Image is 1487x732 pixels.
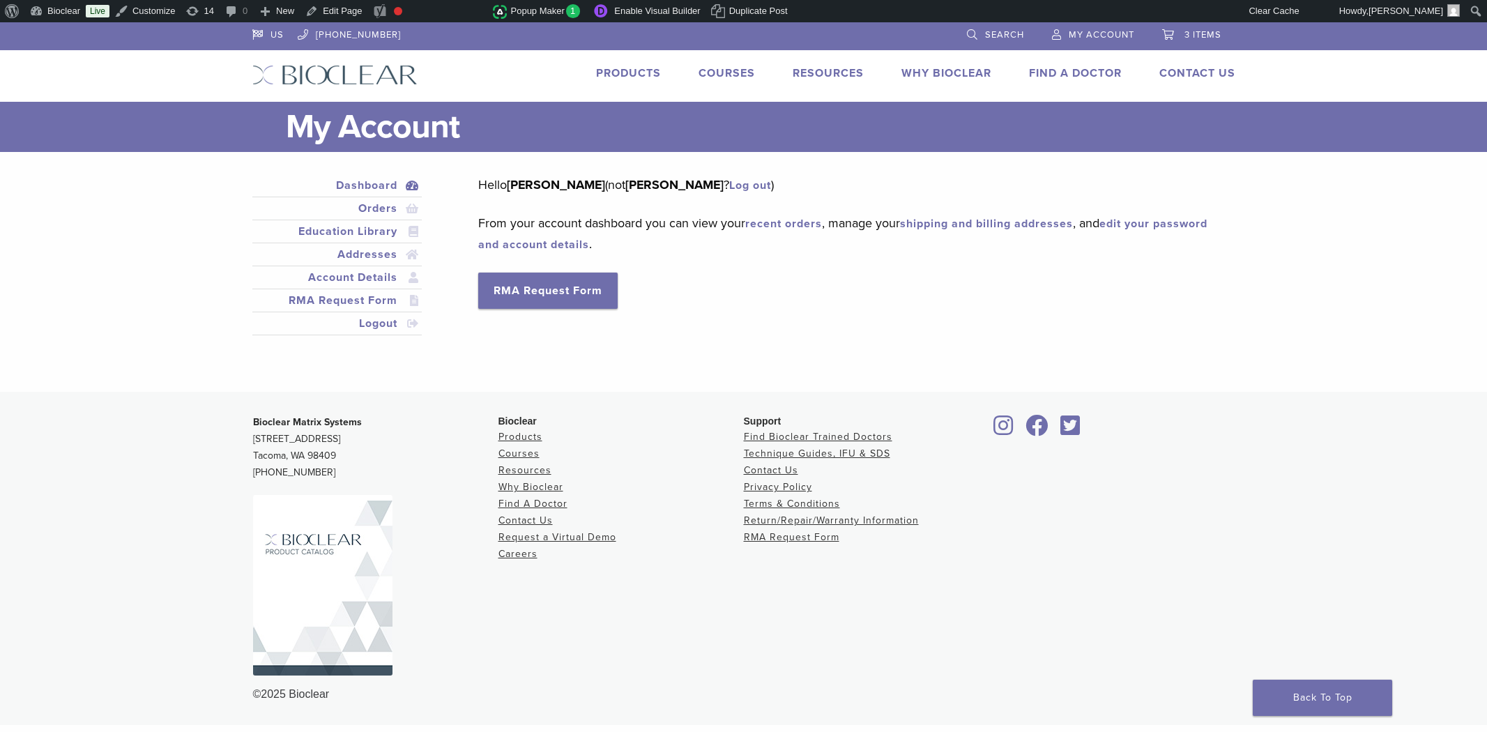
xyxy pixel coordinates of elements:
p: [STREET_ADDRESS] Tacoma, WA 98409 [PHONE_NUMBER] [253,414,498,481]
a: Find A Doctor [1029,66,1122,80]
a: RMA Request Form [255,292,420,309]
img: Views over 48 hours. Click for more Jetpack Stats. [415,3,493,20]
a: recent orders [745,217,822,231]
a: Technique Guides, IFU & SDS [744,448,890,459]
a: RMA Request Form [744,531,839,543]
nav: Account pages [252,174,422,352]
a: Careers [498,548,537,560]
strong: [PERSON_NAME] [507,177,605,192]
h1: My Account [286,102,1235,152]
img: Bioclear [253,495,392,676]
div: ©2025 Bioclear [253,686,1235,703]
a: RMA Request Form [478,273,618,309]
img: Bioclear [252,65,418,85]
span: Support [744,415,781,427]
span: 3 items [1184,29,1221,40]
strong: [PERSON_NAME] [625,177,724,192]
div: Focus keyphrase not set [394,7,402,15]
span: My Account [1069,29,1134,40]
a: Contact Us [498,514,553,526]
a: Account Details [255,269,420,286]
a: Why Bioclear [498,481,563,493]
a: Back To Top [1253,680,1392,716]
a: Terms & Conditions [744,498,840,510]
span: 1 [566,4,581,18]
span: Search [985,29,1024,40]
a: US [252,22,284,43]
a: Search [967,22,1024,43]
a: Contact Us [744,464,798,476]
a: Why Bioclear [901,66,991,80]
a: Orders [255,200,420,217]
a: Find Bioclear Trained Doctors [744,431,892,443]
a: [PHONE_NUMBER] [298,22,401,43]
a: Log out [729,178,771,192]
p: From your account dashboard you can view your , manage your , and . [478,213,1214,254]
p: Hello (not ? ) [478,174,1214,195]
a: Logout [255,315,420,332]
a: Bioclear [1056,423,1085,437]
a: Addresses [255,246,420,263]
a: Return/Repair/Warranty Information [744,514,919,526]
a: Live [86,5,109,17]
a: Resources [793,66,864,80]
strong: Bioclear Matrix Systems [253,416,362,428]
span: Bioclear [498,415,537,427]
span: [PERSON_NAME] [1368,6,1443,16]
a: Resources [498,464,551,476]
a: Bioclear [989,423,1019,437]
a: shipping and billing addresses [900,217,1073,231]
a: Bioclear [1021,423,1053,437]
a: Courses [699,66,755,80]
a: Contact Us [1159,66,1235,80]
a: My Account [1052,22,1134,43]
a: 3 items [1162,22,1221,43]
a: Find A Doctor [498,498,567,510]
a: Request a Virtual Demo [498,531,616,543]
a: Dashboard [255,177,420,194]
a: Products [596,66,661,80]
a: Courses [498,448,540,459]
a: Education Library [255,223,420,240]
a: Products [498,431,542,443]
a: Privacy Policy [744,481,812,493]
